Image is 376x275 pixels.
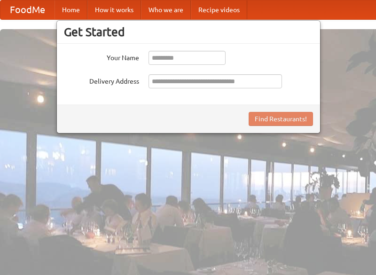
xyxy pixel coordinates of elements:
button: Find Restaurants! [249,112,313,126]
label: Your Name [64,51,139,63]
a: Home [55,0,87,19]
a: FoodMe [0,0,55,19]
a: How it works [87,0,141,19]
h3: Get Started [64,25,313,39]
a: Who we are [141,0,191,19]
a: Recipe videos [191,0,247,19]
label: Delivery Address [64,74,139,86]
